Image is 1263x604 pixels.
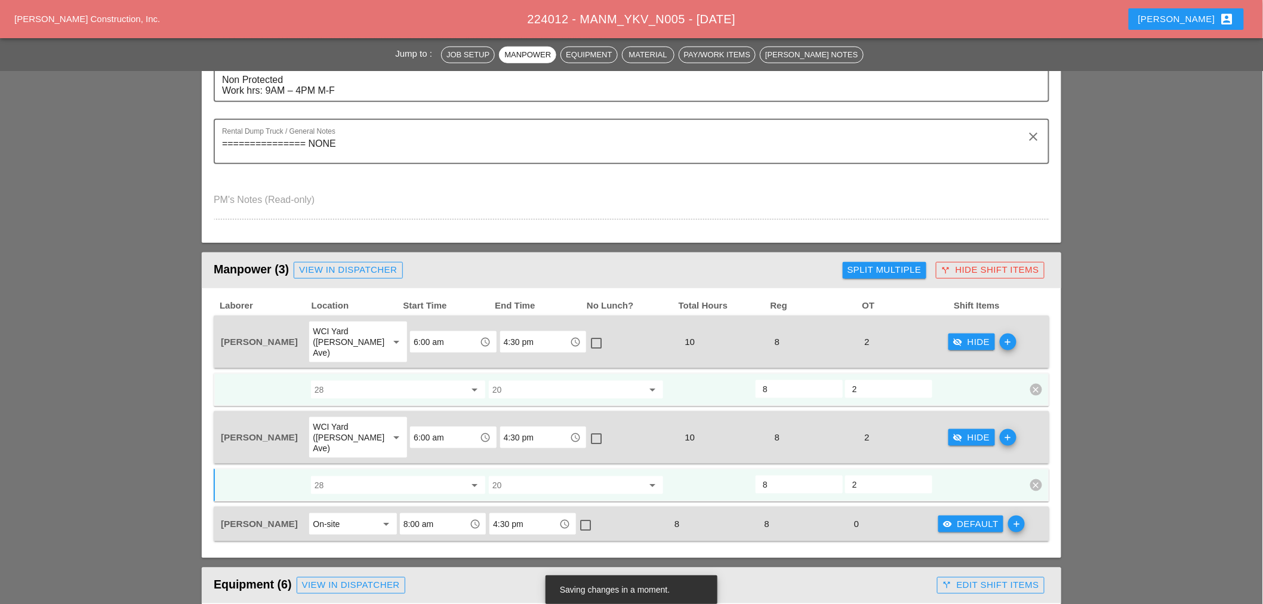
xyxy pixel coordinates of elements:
[1129,8,1244,30] button: [PERSON_NAME]
[389,335,403,349] i: arrow_drop_down
[852,475,925,494] input: OT Hours
[492,380,643,399] input: 20
[566,49,612,61] div: Equipment
[1000,429,1016,446] i: add
[941,263,1039,277] div: Hide Shift Items
[492,476,643,495] input: 20
[294,262,402,279] a: View in Dispatcher
[504,49,551,61] div: Manpower
[560,585,670,594] span: Saving changes in a moment.
[315,380,465,399] input: 28
[389,430,403,445] i: arrow_drop_down
[214,258,838,282] div: Manpower (3)
[1030,384,1042,396] i: clear
[297,577,405,594] a: View in Dispatcher
[680,432,700,442] span: 10
[953,433,963,442] i: visibility_off
[760,47,863,63] button: [PERSON_NAME] Notes
[1220,12,1234,26] i: account_box
[943,519,953,529] i: visibility
[1008,516,1025,532] i: add
[214,190,1049,219] textarea: PM's Notes (Read-only)
[948,334,995,350] button: Hide
[395,48,437,58] span: Jump to :
[645,383,660,397] i: arrow_drop_down
[953,335,990,349] div: Hide
[1000,334,1016,350] i: add
[221,432,298,442] span: [PERSON_NAME]
[763,380,836,399] input: Hours
[499,47,556,63] button: Manpower
[480,432,491,443] i: access_time
[310,299,402,313] span: Location
[769,299,861,313] span: Reg
[379,517,393,531] i: arrow_drop_down
[14,14,160,24] a: [PERSON_NAME] Construction, Inc.
[645,478,660,492] i: arrow_drop_down
[938,516,1004,532] button: Default
[480,337,491,347] i: access_time
[221,519,298,529] span: [PERSON_NAME]
[1138,12,1234,26] div: [PERSON_NAME]
[760,519,774,529] span: 8
[860,337,874,347] span: 2
[953,431,990,445] div: Hide
[221,337,298,347] span: [PERSON_NAME]
[402,299,494,313] span: Start Time
[467,478,482,492] i: arrow_drop_down
[849,519,864,529] span: 0
[1030,479,1042,491] i: clear
[848,263,922,277] div: Split Multiple
[852,380,925,399] input: OT Hours
[467,383,482,397] i: arrow_drop_down
[953,337,963,347] i: visibility_off
[1027,130,1041,144] i: clear
[214,574,932,597] div: Equipment (6)
[494,299,586,313] span: End Time
[677,299,769,313] span: Total Hours
[560,47,617,63] button: Equipment
[937,577,1045,594] button: Edit Shift Items
[941,266,951,275] i: call_split
[943,517,999,531] div: Default
[570,337,581,347] i: access_time
[315,476,465,495] input: 28
[528,13,736,26] span: 224012 - MANM_YKV_N005 - [DATE]
[570,432,581,443] i: access_time
[627,49,669,61] div: Material
[861,299,953,313] span: OT
[218,299,310,313] span: Laborer
[441,47,495,63] button: Job Setup
[470,519,480,529] i: access_time
[765,49,858,61] div: [PERSON_NAME] Notes
[843,262,926,279] button: Split Multiple
[560,519,571,529] i: access_time
[763,475,836,494] input: Hours
[446,49,489,61] div: Job Setup
[622,47,674,63] button: Material
[948,429,995,446] button: Hide
[679,47,756,63] button: Pay/Work Items
[770,432,784,442] span: 8
[670,519,684,529] span: 8
[302,579,400,593] div: View in Dispatcher
[313,421,379,454] div: WCI Yard ([PERSON_NAME] Ave)
[770,337,784,347] span: 8
[222,134,1031,163] textarea: Rental Dump Truck / General Notes
[942,581,952,590] i: call_split
[942,579,1039,593] div: Edit Shift Items
[299,263,397,277] div: View in Dispatcher
[953,299,1045,313] span: Shift Items
[860,432,874,442] span: 2
[684,49,750,61] div: Pay/Work Items
[936,262,1045,279] button: Hide Shift Items
[680,337,700,347] span: 10
[313,326,379,358] div: WCI Yard ([PERSON_NAME] Ave)
[586,299,677,313] span: No Lunch?
[313,519,340,529] div: On-site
